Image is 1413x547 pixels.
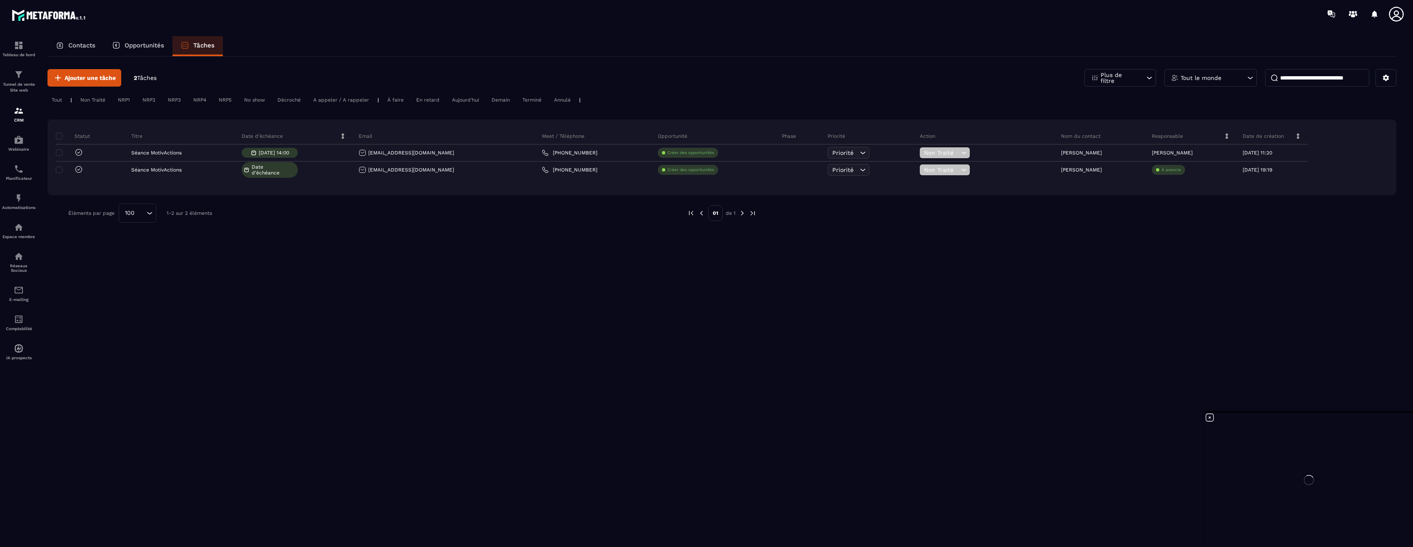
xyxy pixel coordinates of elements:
span: Non Traité [924,149,959,156]
div: NRP4 [189,95,210,105]
p: Titre [131,133,142,139]
div: NRP3 [164,95,185,105]
span: Priorité [832,149,854,156]
p: Webinaire [2,147,35,152]
span: Non Traité [924,167,959,173]
p: [DATE] 11:20 [1243,150,1272,156]
p: | [70,97,72,103]
img: automations [14,222,24,232]
a: automationsautomationsWebinaire [2,129,35,158]
a: automationsautomationsEspace membre [2,216,35,245]
p: E-mailing [2,297,35,302]
p: 01 [708,205,723,221]
p: Plus de filtre [1101,72,1137,84]
div: En retard [412,95,444,105]
p: Opportunité [658,133,687,139]
div: NRP1 [114,95,134,105]
p: Priorité [828,133,845,139]
p: Responsable [1152,133,1183,139]
p: Espace membre [2,234,35,239]
img: formation [14,40,24,50]
a: [PHONE_NUMBER] [542,167,597,173]
a: formationformationTableau de bord [2,34,35,63]
img: prev [687,209,695,217]
p: [PERSON_NAME] [1152,150,1193,156]
p: À associe [1161,167,1181,173]
a: Tâches [172,36,223,56]
p: Date de création [1243,133,1284,139]
img: next [739,209,746,217]
button: Ajouter une tâche [47,69,121,87]
p: Tout le monde [1181,75,1221,81]
p: Automatisations [2,205,35,210]
p: Contacts [68,42,95,49]
img: scheduler [14,164,24,174]
p: 2 [134,74,157,82]
img: next [749,209,756,217]
p: Tunnel de vente Site web [2,82,35,93]
img: prev [698,209,705,217]
div: À faire [383,95,408,105]
p: [DATE] 14:00 [259,150,289,156]
p: Tâches [193,42,215,49]
a: accountantaccountantComptabilité [2,308,35,337]
p: Opportunités [125,42,164,49]
a: formationformationCRM [2,99,35,129]
p: Séance MotivActions [131,167,182,173]
input: Search for option [137,209,145,218]
div: Tout [47,95,66,105]
a: social-networksocial-networkRéseaux Sociaux [2,245,35,279]
span: 100 [122,209,137,218]
img: automations [14,135,24,145]
p: | [579,97,581,103]
p: CRM [2,118,35,122]
p: Éléments par page [68,210,115,216]
span: Date d’échéance [252,164,296,176]
img: logo [12,7,87,22]
div: Demain [487,95,514,105]
div: Non Traité [76,95,110,105]
p: Statut [58,133,90,139]
p: Réseaux Sociaux [2,264,35,273]
p: Action [920,133,935,139]
span: Ajouter une tâche [65,74,116,82]
a: [PHONE_NUMBER] [542,149,597,156]
img: automations [14,343,24,353]
img: accountant [14,314,24,324]
img: email [14,285,24,295]
img: social-network [14,251,24,261]
p: [PERSON_NAME] [1061,150,1102,156]
p: IA prospects [2,356,35,360]
p: Créer des opportunités [667,167,714,173]
p: [DATE] 19:19 [1243,167,1272,173]
img: formation [14,106,24,116]
div: Terminé [518,95,546,105]
p: [PERSON_NAME] [1061,167,1102,173]
p: Nom du contact [1061,133,1101,139]
p: de 1 [726,210,736,216]
div: NRP5 [215,95,236,105]
div: Aujourd'hui [448,95,483,105]
p: Date d’échéance [242,133,283,139]
p: Comptabilité [2,326,35,331]
div: NRP2 [138,95,160,105]
span: Tâches [137,75,157,81]
span: Priorité [832,167,854,173]
div: Annulé [550,95,575,105]
p: Tableau de bord [2,52,35,57]
a: Opportunités [104,36,172,56]
div: No show [240,95,269,105]
a: emailemailE-mailing [2,279,35,308]
p: | [377,97,379,103]
div: Search for option [119,204,156,223]
a: automationsautomationsAutomatisations [2,187,35,216]
img: formation [14,70,24,80]
img: automations [14,193,24,203]
p: Meet / Téléphone [542,133,584,139]
p: Planificateur [2,176,35,181]
p: 1-2 sur 2 éléments [167,210,212,216]
a: Contacts [47,36,104,56]
p: Créer des opportunités [667,150,714,156]
p: Phase [782,133,796,139]
a: schedulerschedulerPlanificateur [2,158,35,187]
